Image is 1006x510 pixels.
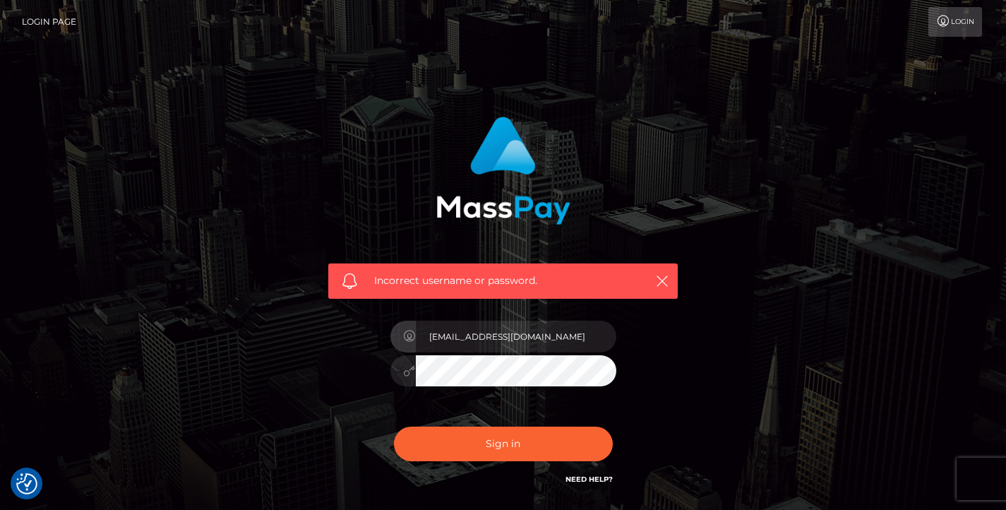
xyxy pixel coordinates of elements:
[16,473,37,494] img: Revisit consent button
[374,273,632,288] span: Incorrect username or password.
[22,7,76,37] a: Login Page
[565,475,613,484] a: Need Help?
[394,427,613,461] button: Sign in
[16,473,37,494] button: Consent Preferences
[928,7,982,37] a: Login
[436,117,570,225] img: MassPay Login
[416,321,616,352] input: Username...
